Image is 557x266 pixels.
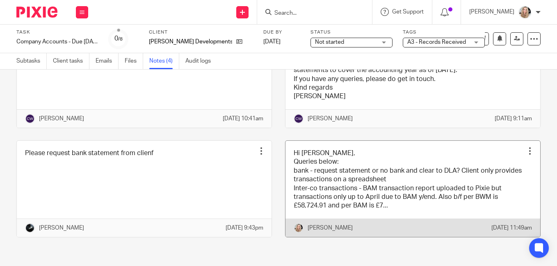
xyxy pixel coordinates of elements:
label: Status [310,29,393,36]
p: [PERSON_NAME] [469,8,514,16]
span: Not started [315,39,344,45]
a: Client tasks [53,53,89,69]
a: Files [125,53,143,69]
a: Subtasks [16,53,47,69]
label: Due by [263,29,300,36]
img: 1000002122.jpg [25,223,35,233]
p: [PERSON_NAME] [39,224,84,232]
label: Client [149,29,253,36]
img: headshoot%202.jpg [518,6,532,19]
p: [PERSON_NAME] Developments Ltd [149,38,232,46]
p: [DATE] 11:49am [491,224,532,232]
p: [PERSON_NAME] [39,115,84,123]
img: svg%3E [25,114,35,124]
div: Company Accounts - Due 1st May 2023 Onwards [16,38,98,46]
input: Search [274,10,347,17]
p: [PERSON_NAME] [308,115,353,123]
label: Task [16,29,98,36]
label: Tags [403,29,485,36]
img: headshoot%202.jpg [294,223,304,233]
p: [DATE] 9:43pm [226,224,263,232]
div: Company Accounts - Due [DATE] Onwards [16,38,98,46]
a: Audit logs [185,53,217,69]
p: [DATE] 10:41am [223,115,263,123]
img: svg%3E [294,114,304,124]
div: 0 [114,34,123,43]
a: Notes (4) [149,53,179,69]
p: [PERSON_NAME] [308,224,353,232]
span: Get Support [392,9,424,15]
small: /8 [118,37,123,41]
a: Emails [96,53,119,69]
p: [DATE] 9:11am [495,115,532,123]
span: A3 - Records Received [407,39,466,45]
span: [DATE] [263,39,281,45]
img: Pixie [16,7,57,18]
